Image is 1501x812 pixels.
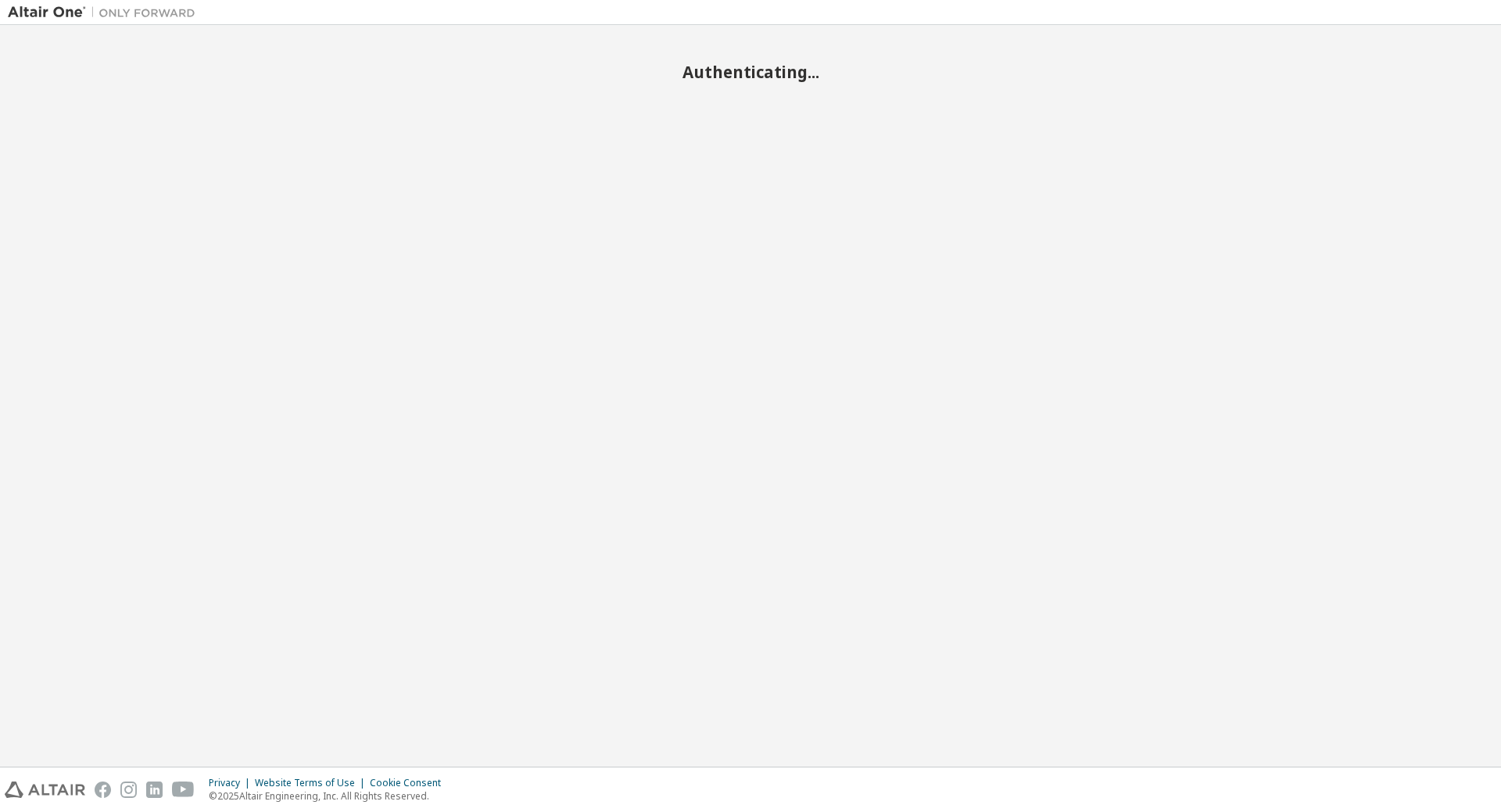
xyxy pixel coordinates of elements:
p: © 2025 Altair Engineering, Inc. All Rights Reserved. [209,789,450,803]
img: Altair One [8,5,203,20]
img: linkedin.svg [146,782,163,798]
img: instagram.svg [120,782,137,798]
h2: Authenticating... [8,62,1493,82]
img: altair_logo.svg [5,782,85,798]
img: youtube.svg [172,782,195,798]
div: Privacy [209,777,255,789]
div: Cookie Consent [370,777,450,789]
div: Website Terms of Use [255,777,370,789]
img: facebook.svg [95,782,111,798]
